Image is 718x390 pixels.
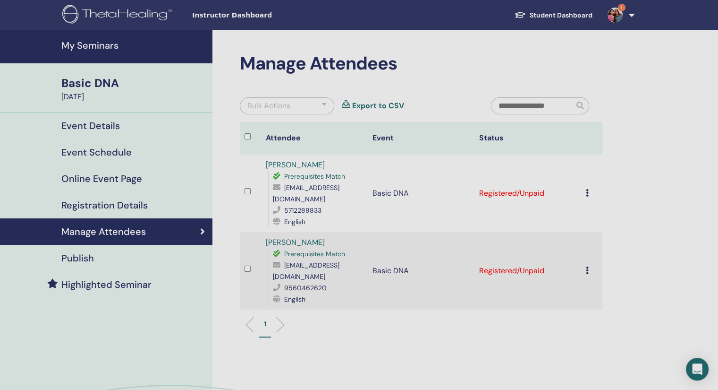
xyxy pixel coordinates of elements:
[507,7,600,24] a: Student Dashboard
[368,122,474,155] th: Event
[61,147,132,158] h4: Event Schedule
[61,173,142,184] h4: Online Event Page
[61,91,207,103] div: [DATE]
[608,8,623,23] img: default.jpg
[368,155,474,232] td: Basic DNA
[368,232,474,310] td: Basic DNA
[284,295,305,303] span: English
[61,252,94,264] h4: Publish
[56,75,212,103] a: Basic DNA[DATE]
[284,206,321,215] span: 5712288833
[284,284,327,292] span: 9560462620
[618,4,625,11] span: 1
[61,226,146,237] h4: Manage Attendees
[61,75,207,91] div: Basic DNA
[686,358,709,381] div: Open Intercom Messenger
[264,319,266,329] p: 1
[474,122,581,155] th: Status
[266,160,325,170] a: [PERSON_NAME]
[247,100,290,112] div: Bulk Actions
[61,199,148,211] h4: Registration Details
[515,11,526,19] img: graduation-cap-white.svg
[284,250,345,258] span: Prerequisites Match
[192,10,334,20] span: Instructor Dashboard
[62,5,175,26] img: logo.png
[61,40,207,51] h4: My Seminars
[352,100,404,112] a: Export to CSV
[61,279,152,290] h4: Highlighted Seminar
[284,217,305,226] span: English
[61,120,120,131] h4: Event Details
[273,261,339,281] span: [EMAIL_ADDRESS][DOMAIN_NAME]
[284,172,345,181] span: Prerequisites Match
[261,122,368,155] th: Attendee
[273,183,339,203] span: [EMAIL_ADDRESS][DOMAIN_NAME]
[266,237,325,247] a: [PERSON_NAME]
[240,53,602,75] h2: Manage Attendees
